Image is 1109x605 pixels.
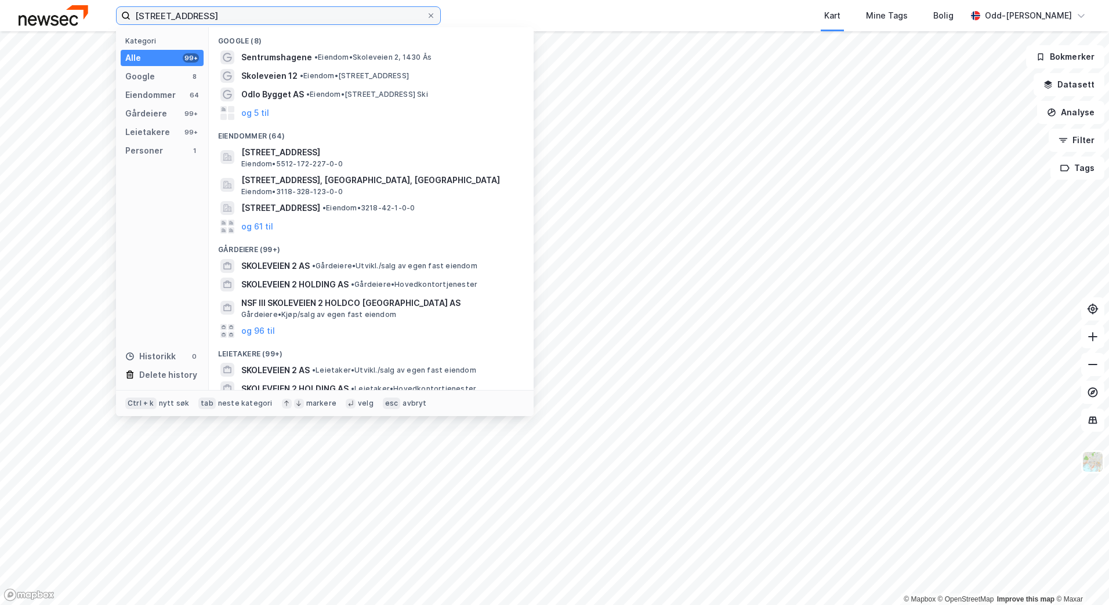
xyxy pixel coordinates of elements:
[190,90,199,100] div: 64
[1051,549,1109,605] div: Kontrollprogram for chat
[351,384,476,393] span: Leietaker • Hovedkontortjenester
[1082,451,1104,473] img: Z
[383,398,401,409] div: esc
[241,69,298,83] span: Skoleveien 12
[866,9,908,23] div: Mine Tags
[183,53,199,63] div: 99+
[241,173,520,187] span: [STREET_ADDRESS], [GEOGRAPHIC_DATA], [GEOGRAPHIC_DATA]
[997,595,1054,603] a: Improve this map
[125,88,176,102] div: Eiendommer
[218,399,273,408] div: neste kategori
[241,201,320,215] span: [STREET_ADDRESS]
[300,71,409,81] span: Eiendom • [STREET_ADDRESS]
[904,595,936,603] a: Mapbox
[241,259,310,273] span: SKOLEVEIEN 2 AS
[314,53,432,62] span: Eiendom • Skoleveien 2, 1430 Ås
[139,368,197,382] div: Delete history
[125,107,167,121] div: Gårdeiere
[190,352,199,361] div: 0
[198,398,216,409] div: tab
[322,203,326,212] span: •
[241,296,520,310] span: NSF III SKOLEVEIEN 2 HOLDCO [GEOGRAPHIC_DATA] AS
[190,72,199,81] div: 8
[241,324,275,338] button: og 96 til
[1026,45,1104,68] button: Bokmerker
[1049,129,1104,152] button: Filter
[1050,156,1104,180] button: Tags
[241,382,349,396] span: SKOLEVEIEN 2 HOLDING AS
[351,280,477,289] span: Gårdeiere • Hovedkontortjenester
[125,144,163,158] div: Personer
[241,310,396,319] span: Gårdeiere • Kjøp/salg av egen fast eiendom
[1034,73,1104,96] button: Datasett
[125,349,176,363] div: Historikk
[306,90,428,99] span: Eiendom • [STREET_ADDRESS] Ski
[125,51,141,65] div: Alle
[306,399,336,408] div: markere
[985,9,1072,23] div: Odd-[PERSON_NAME]
[125,70,155,83] div: Google
[183,127,199,137] div: 99+
[209,236,534,257] div: Gårdeiere (99+)
[312,261,477,271] span: Gårdeiere • Utvikl./salg av egen fast eiendom
[933,9,954,23] div: Bolig
[209,27,534,48] div: Google (8)
[125,398,157,409] div: Ctrl + k
[351,384,354,393] span: •
[209,122,534,143] div: Eiendommer (64)
[159,399,190,408] div: nytt søk
[190,146,199,155] div: 1
[125,37,204,45] div: Kategori
[312,366,476,375] span: Leietaker • Utvikl./salg av egen fast eiendom
[209,340,534,361] div: Leietakere (99+)
[183,109,199,118] div: 99+
[241,187,343,196] span: Eiendom • 3118-328-123-0-0
[241,88,304,101] span: Odlo Bygget AS
[351,280,354,289] span: •
[125,125,170,139] div: Leietakere
[312,261,316,270] span: •
[241,363,310,377] span: SKOLEVEIEN 2 AS
[1051,549,1109,605] iframe: Chat Widget
[824,9,840,23] div: Kart
[3,588,55,602] a: Mapbox homepage
[938,595,994,603] a: OpenStreetMap
[19,5,88,25] img: newsec-logo.f6e21ccffca1b3a03d2d.png
[312,366,316,374] span: •
[306,90,310,99] span: •
[322,203,415,213] span: Eiendom • 3218-42-1-0-0
[131,7,426,24] input: Søk på adresse, matrikkel, gårdeiere, leietakere eller personer
[241,159,343,169] span: Eiendom • 5512-172-227-0-0
[314,53,318,61] span: •
[241,106,269,120] button: og 5 til
[241,50,312,64] span: Sentrumshagene
[403,399,426,408] div: avbryt
[241,145,520,159] span: [STREET_ADDRESS]
[300,71,303,80] span: •
[1037,101,1104,124] button: Analyse
[241,278,349,291] span: SKOLEVEIEN 2 HOLDING AS
[241,220,273,234] button: og 61 til
[358,399,374,408] div: velg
